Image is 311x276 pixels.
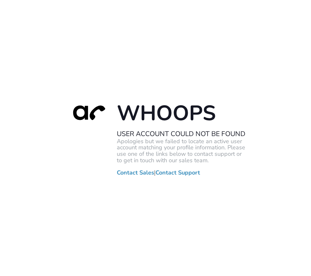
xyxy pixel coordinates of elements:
a: Contact Sales [117,169,154,176]
h2: User Account Could Not Be Found [117,130,246,138]
a: Contact Support [155,169,200,176]
p: Apologies but we failed to locate an active user account matching your profile information. Pleas... [117,138,246,164]
div: | [65,100,246,176]
h1: Whoops [117,100,246,126]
